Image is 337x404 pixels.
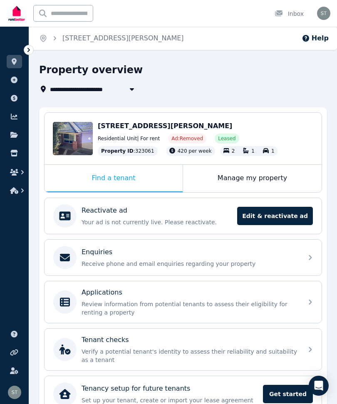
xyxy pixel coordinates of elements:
a: EnquiriesReceive phone and email enquiries regarding your property [45,240,322,275]
div: : 323061 [98,146,158,156]
span: 2 [232,148,235,154]
div: Open Intercom Messenger [309,376,329,396]
span: Leased [218,135,235,142]
span: Residential Unit | For rent [98,135,160,142]
p: Enquiries [82,247,112,257]
a: Reactivate adYour ad is not currently live. Please reactivate.Edit & reactivate ad [45,198,322,234]
button: Help [302,33,329,43]
span: Get started [263,385,313,403]
span: Ad: Removed [171,135,203,142]
h1: Property overview [39,63,143,77]
span: [STREET_ADDRESS][PERSON_NAME] [98,122,232,130]
span: 1 [251,148,255,154]
p: Verify a potential tenant's identity to assess their reliability and suitability as a tenant [82,347,298,364]
a: Tenant checksVerify a potential tenant's identity to assess their reliability and suitability as ... [45,329,322,370]
span: 420 per week [178,148,212,154]
p: Review information from potential tenants to assess their eligibility for renting a property [82,300,298,317]
p: Tenancy setup for future tenants [82,384,190,394]
img: Sonia Thomson [317,7,330,20]
img: Sonia Thomson [8,386,21,399]
p: Your ad is not currently live. Please reactivate. [82,218,232,226]
span: Edit & reactivate ad [237,207,313,225]
div: Find a tenant [45,165,183,192]
div: Inbox [275,10,304,18]
span: Property ID [101,148,134,154]
a: ApplicationsReview information from potential tenants to assess their eligibility for renting a p... [45,281,322,323]
p: Receive phone and email enquiries regarding your property [82,260,298,268]
a: [STREET_ADDRESS][PERSON_NAME] [62,34,184,42]
img: RentBetter [7,3,27,24]
span: 1 [271,148,275,154]
nav: Breadcrumb [29,27,194,50]
p: Tenant checks [82,335,129,345]
p: Reactivate ad [82,206,127,216]
p: Applications [82,288,122,297]
span: ORGANISE [7,46,33,52]
div: Manage my property [183,165,322,192]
